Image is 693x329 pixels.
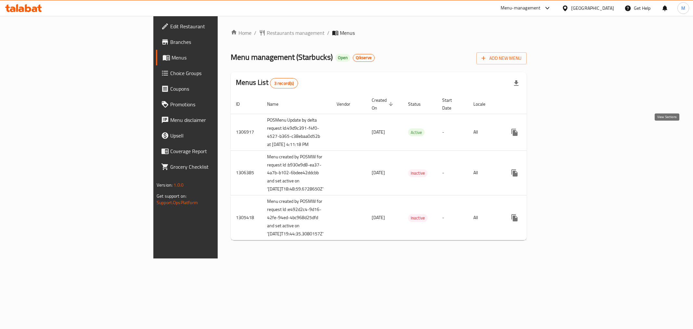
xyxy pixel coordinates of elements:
[408,100,429,108] span: Status
[262,195,331,240] td: Menu created by POSMW for request Id :e492d2c4-9d16-42fe-94ed-4bc968d25dfd and set active on '[DA...
[522,165,538,181] button: Change Status
[337,100,359,108] span: Vendor
[502,94,574,114] th: Actions
[157,198,198,207] a: Support.OpsPlatform
[507,165,522,181] button: more
[170,147,264,155] span: Coverage Report
[157,192,186,200] span: Get support on:
[522,125,538,140] button: Change Status
[468,114,502,151] td: All
[571,5,614,12] div: [GEOGRAPHIC_DATA]
[408,128,425,136] div: Active
[442,96,460,112] span: Start Date
[437,195,468,240] td: -
[170,38,264,46] span: Branches
[340,29,355,37] span: Menus
[156,112,269,128] a: Menu disclaimer
[259,29,325,37] a: Restaurants management
[173,181,184,189] span: 1.0.0
[408,214,428,222] span: Inactive
[262,114,331,151] td: POSMenu Update by delta request Id:49d9c391-f4f0-4527-b365-c38ebaa0d52b at [DATE] 4:11:18 PM
[501,4,541,12] div: Menu-management
[267,29,325,37] span: Restaurants management
[156,159,269,175] a: Grocery Checklist
[508,75,524,91] div: Export file
[172,54,264,61] span: Menus
[156,128,269,143] a: Upsell
[156,19,269,34] a: Edit Restaurant
[236,100,248,108] span: ID
[372,128,385,136] span: [DATE]
[157,181,173,189] span: Version:
[408,214,428,222] div: Inactive
[156,65,269,81] a: Choice Groups
[468,195,502,240] td: All
[231,50,333,64] span: Menu management ( Starbucks )
[473,100,494,108] span: Locale
[522,210,538,226] button: Change Status
[681,5,685,12] span: M
[170,163,264,171] span: Grocery Checklist
[267,100,287,108] span: Name
[335,55,350,60] span: Open
[170,69,264,77] span: Choice Groups
[481,54,521,62] span: Add New Menu
[270,80,298,86] span: 3 record(s)
[156,50,269,65] a: Menus
[156,34,269,50] a: Branches
[507,210,522,226] button: more
[236,78,298,88] h2: Menus List
[270,78,298,88] div: Total records count
[170,22,264,30] span: Edit Restaurant
[437,114,468,151] td: -
[476,52,527,64] button: Add New Menu
[156,81,269,97] a: Coupons
[231,29,527,37] nav: breadcrumb
[231,94,574,241] table: enhanced table
[156,143,269,159] a: Coverage Report
[372,168,385,177] span: [DATE]
[353,55,374,60] span: Qikserve
[335,54,350,62] div: Open
[372,96,395,112] span: Created On
[468,151,502,195] td: All
[408,169,428,177] span: Inactive
[372,213,385,222] span: [DATE]
[507,125,522,140] button: more
[408,129,425,136] span: Active
[327,29,329,37] li: /
[437,151,468,195] td: -
[170,100,264,108] span: Promotions
[170,132,264,139] span: Upsell
[156,97,269,112] a: Promotions
[170,85,264,93] span: Coupons
[170,116,264,124] span: Menu disclaimer
[262,151,331,195] td: Menu created by POSMW for request Id :b930e9d8-ea37-4a7b-b102-6bdee42ddcbb and set active on '[DA...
